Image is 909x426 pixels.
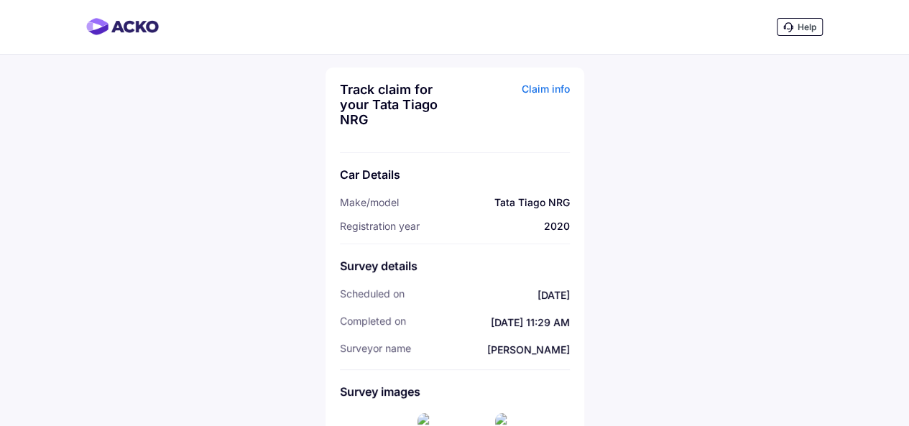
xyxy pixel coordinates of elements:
span: [DATE] 11:29 AM [420,315,570,330]
span: Make/model [340,196,399,208]
span: [DATE] [419,287,570,303]
div: Car Details [340,167,570,182]
span: 2020 [544,220,570,232]
span: Tata Tiago NRG [494,196,570,208]
span: surveyor Name [340,342,411,358]
span: completed On [340,315,406,330]
span: Registration year [340,220,420,232]
span: scheduled On [340,287,405,303]
img: horizontal-gradient.png [86,18,159,35]
div: Claim info [458,82,570,138]
span: Help [798,22,816,32]
div: Survey details [340,259,570,273]
span: [PERSON_NAME] [425,342,570,358]
span: Survey images [340,384,420,399]
div: Track claim for your Tata Tiago NRG [340,82,451,127]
